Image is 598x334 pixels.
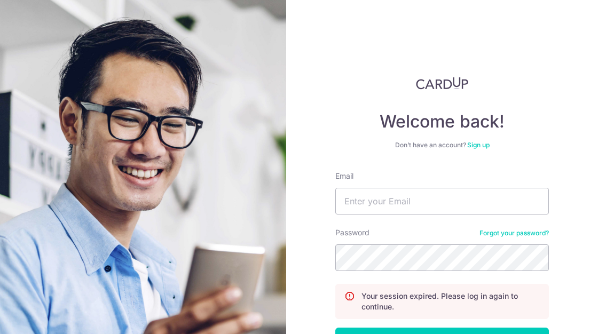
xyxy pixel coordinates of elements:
label: Password [335,227,369,238]
a: Sign up [467,141,490,149]
a: Forgot your password? [479,229,549,237]
p: Your session expired. Please log in again to continue. [361,291,540,312]
h4: Welcome back! [335,111,549,132]
label: Email [335,171,353,181]
img: CardUp Logo [416,77,468,90]
div: Don’t have an account? [335,141,549,149]
input: Enter your Email [335,188,549,214]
